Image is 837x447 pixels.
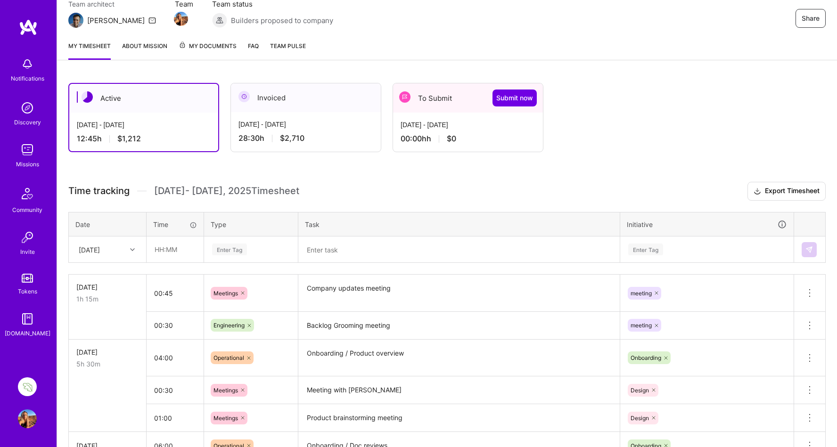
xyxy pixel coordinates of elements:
input: HH:MM [147,237,203,262]
textarea: Backlog Grooming meeting [299,313,619,339]
span: Builders proposed to company [231,16,333,25]
img: Invoiced [238,91,250,102]
img: Submit [805,246,813,253]
div: 1h 15m [76,294,139,304]
div: Invoiced [231,83,381,112]
span: meeting [631,290,652,297]
div: Invite [20,247,35,257]
i: icon Chevron [130,247,135,252]
span: $0 [447,134,456,144]
a: My timesheet [68,41,111,60]
div: [PERSON_NAME] [87,16,145,25]
span: Team Pulse [270,42,306,49]
div: 12:45 h [77,134,211,144]
div: [DOMAIN_NAME] [5,328,50,338]
button: Export Timesheet [747,182,826,201]
div: [DATE] [79,244,100,254]
img: guide book [18,309,37,328]
i: icon Download [754,187,761,196]
span: Time tracking [68,185,130,197]
div: Discovery [14,117,41,127]
a: Team Pulse [270,41,306,60]
img: Team Member Avatar [174,12,188,26]
span: Meetings [213,290,238,297]
img: To Submit [399,91,410,103]
div: Community [12,205,42,215]
span: [DATE] - [DATE] , 2025 Timesheet [154,185,299,197]
div: Enter Tag [212,242,247,257]
a: Lettuce Financial [16,377,39,396]
textarea: Company updates meeting [299,276,619,311]
div: [DATE] - [DATE] [238,120,373,130]
div: Enter Tag [628,242,663,257]
img: User Avatar [18,409,37,428]
span: Meetings [213,414,238,422]
div: [DATE] [76,282,139,292]
div: Active [69,84,218,113]
div: [DATE] [76,347,139,357]
a: Team Member Avatar [175,11,187,27]
a: About Mission [122,41,167,60]
input: HH:MM [147,345,204,370]
span: Submit now [496,93,533,103]
img: Lettuce Financial [18,377,37,396]
span: meeting [631,322,652,329]
span: Meetings [213,387,238,394]
div: Time [153,219,197,229]
span: Operational [213,354,244,361]
div: To Submit [393,83,543,113]
div: 00:00h h [401,134,535,144]
div: Tokens [18,286,37,296]
span: Engineering [213,322,245,329]
img: Community [16,182,39,205]
button: Submit now [492,89,537,106]
input: HH:MM [147,281,204,306]
input: HH:MM [147,378,204,403]
span: Onboarding [631,354,661,361]
span: Design [631,387,649,394]
textarea: Meeting with [PERSON_NAME] [299,377,619,403]
th: Task [298,212,620,236]
img: Invite [18,228,37,247]
div: Missions [16,159,39,169]
img: discovery [18,98,37,117]
img: tokens [22,274,33,283]
a: My Documents [179,41,237,60]
textarea: Product brainstorming meeting [299,405,619,431]
input: HH:MM [147,313,204,338]
img: bell [18,55,37,73]
i: icon Mail [148,16,156,24]
span: $1,212 [117,134,141,144]
img: Team Architect [68,13,83,28]
div: Initiative [627,219,787,230]
img: teamwork [18,140,37,159]
th: Type [204,212,298,236]
div: 28:30 h [238,133,373,143]
div: [DATE] - [DATE] [77,120,211,130]
a: FAQ [248,41,259,60]
textarea: Onboarding / Product overview [299,341,619,376]
img: Builders proposed to company [212,13,227,28]
a: User Avatar [16,409,39,428]
img: Active [82,91,93,103]
div: 5h 30m [76,359,139,369]
img: logo [19,19,38,36]
span: My Documents [179,41,237,51]
div: Notifications [11,73,44,83]
button: Share [796,9,826,28]
span: Design [631,414,649,422]
th: Date [69,212,147,236]
span: Share [802,14,820,23]
input: HH:MM [147,406,204,431]
div: [DATE] - [DATE] [401,120,535,130]
span: $2,710 [280,133,304,143]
